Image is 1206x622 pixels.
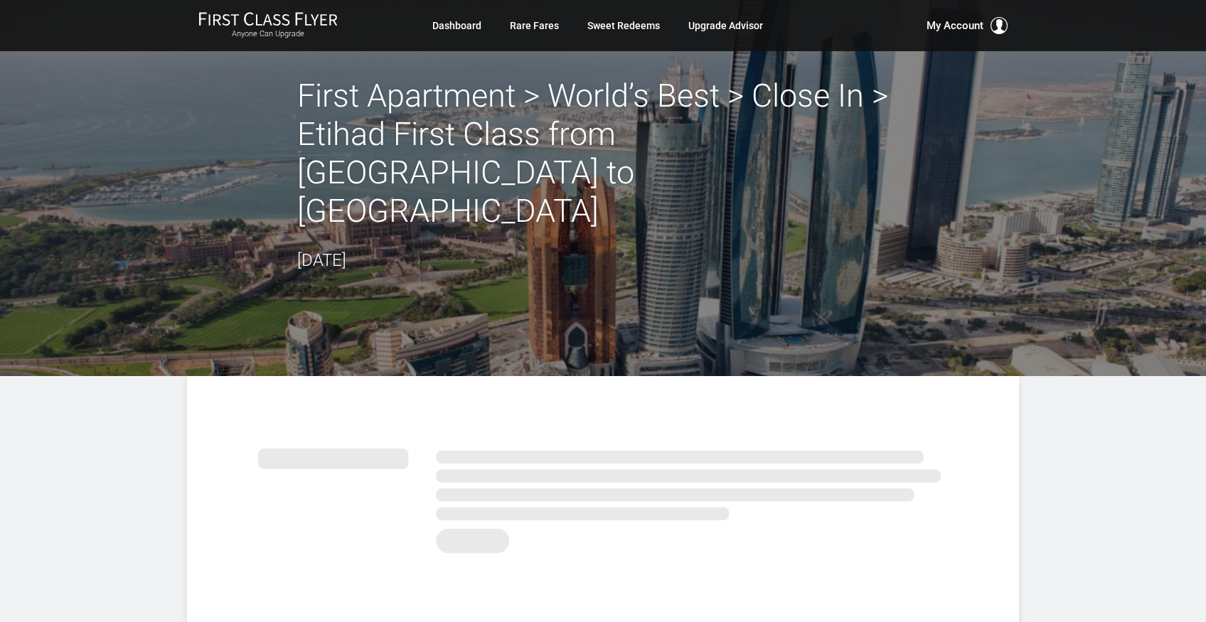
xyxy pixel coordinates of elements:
span: My Account [927,17,983,34]
img: summary.svg [258,433,948,562]
a: Rare Fares [510,13,559,38]
h2: First Apartment > World’s Best > Close In > Etihad First Class from [GEOGRAPHIC_DATA] to [GEOGRAP... [297,77,909,230]
a: Dashboard [432,13,481,38]
button: My Account [927,17,1008,34]
time: [DATE] [297,250,346,270]
a: Upgrade Advisor [688,13,763,38]
small: Anyone Can Upgrade [198,29,338,39]
a: Sweet Redeems [587,13,660,38]
a: First Class FlyerAnyone Can Upgrade [198,11,338,40]
img: First Class Flyer [198,11,338,26]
